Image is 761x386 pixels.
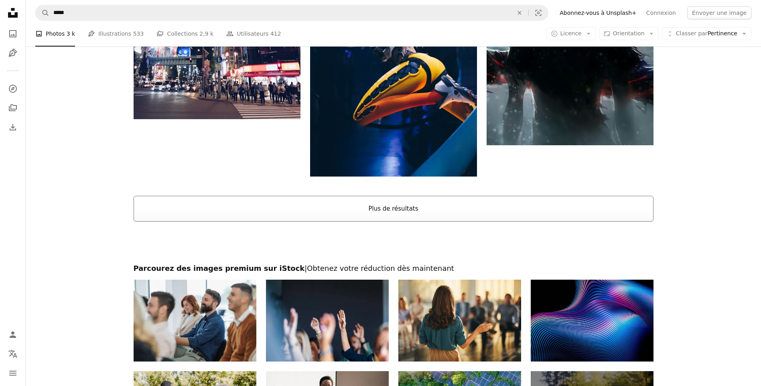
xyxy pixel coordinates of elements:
span: Licence [560,30,582,37]
a: Illustrations 533 [88,21,144,47]
a: Connexion [641,6,681,19]
a: Collections [5,100,21,116]
a: Historique de téléchargement [5,119,21,135]
span: 533 [133,29,144,38]
button: Recherche de visuels [529,5,548,20]
img: Professionnels participant à une session de formation en entreprise [134,280,256,362]
a: Accueil — Unsplash [5,5,21,22]
button: Rechercher sur Unsplash [36,5,49,20]
img: Back view of a businesswoman leading a seminar in board room. [398,280,521,362]
a: Utilisateurs 412 [226,21,281,47]
button: Effacer [511,5,528,20]
img: Un public engagé qui lève la main lors d’un événement d’affaires [266,280,389,362]
button: Langue [5,346,21,362]
a: Collections 2,9 k [156,21,213,47]
button: Plus de résultats [134,196,653,221]
button: Orientation [599,27,659,40]
img: Fond abstrait géométrique de lignes néon. Rendu fractal. Motif de vagues lumineuses colorées. [531,280,653,362]
a: Explorer [5,81,21,97]
span: | Obtenez votre réduction dès maintenant [304,264,454,272]
a: Connexion / S’inscrire [5,327,21,343]
a: Tifa d’Overwatch [310,48,477,55]
form: Rechercher des visuels sur tout le site [35,5,548,21]
a: Photos [5,26,21,42]
a: Illustrations [5,45,21,61]
span: Classer par [676,30,708,37]
a: Abonnez-vous à Unsplash+ [555,6,641,19]
span: 412 [270,29,281,38]
button: Licence [546,27,596,40]
h2: Parcourez des images premium sur iStock [134,264,653,273]
button: Envoyer une image [687,6,751,19]
span: 2,9 k [199,29,213,38]
span: Orientation [613,30,645,37]
span: Pertinence [676,30,737,38]
button: Menu [5,365,21,381]
button: Classer parPertinence [662,27,751,40]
